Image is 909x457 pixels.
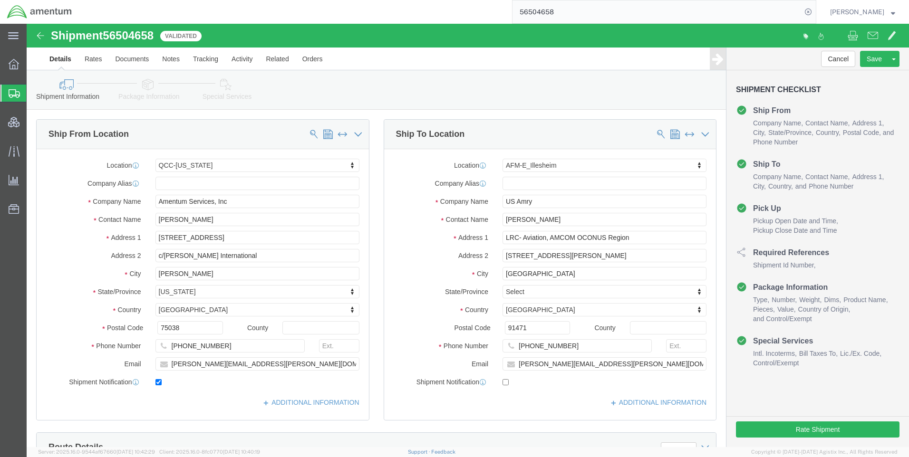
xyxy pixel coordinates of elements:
[116,449,155,455] span: [DATE] 10:42:29
[38,449,155,455] span: Server: 2025.16.0-9544af67660
[830,7,884,17] span: Ray Cheatteam
[830,6,896,18] button: [PERSON_NAME]
[751,448,898,456] span: Copyright © [DATE]-[DATE] Agistix Inc., All Rights Reserved
[7,5,72,19] img: logo
[223,449,260,455] span: [DATE] 10:40:19
[27,24,909,447] iframe: FS Legacy Container
[513,0,802,23] input: Search for shipment number, reference number
[159,449,260,455] span: Client: 2025.16.0-8fc0770
[408,449,432,455] a: Support
[431,449,455,455] a: Feedback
